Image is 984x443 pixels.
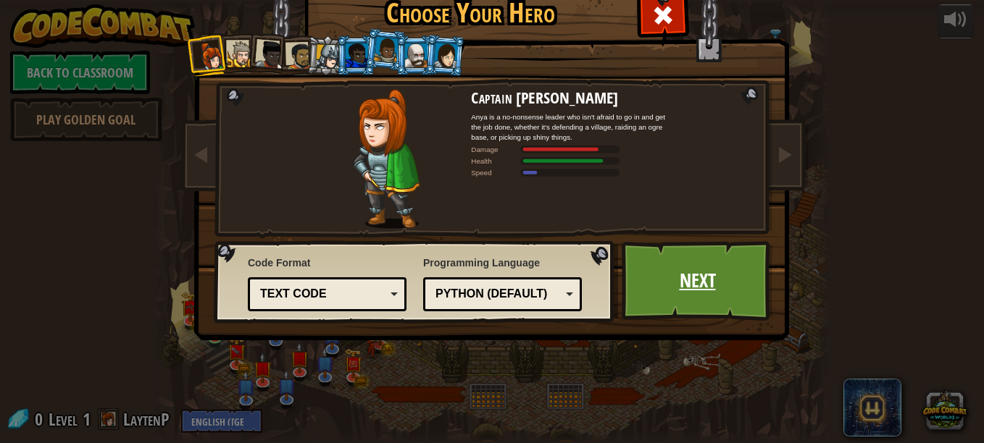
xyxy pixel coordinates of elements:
[435,286,561,303] div: Python (Default)
[424,34,466,76] li: Illia Shieldsmith
[187,34,230,77] li: Captain Anya Weston
[396,35,435,75] li: Okar Stompfoot
[246,32,289,75] li: Lady Ida Justheart
[364,28,407,71] li: Arryn Stonewall
[471,111,674,142] div: Anya is a no-nonsense leader who isn't afraid to go in and get the job done, whether it's defendi...
[471,144,674,154] div: Deals 120% of listed Warrior weapon damage.
[471,156,522,166] div: Health
[622,241,773,321] a: Next
[471,144,522,154] div: Damage
[336,35,375,75] li: Gordon the Stalwart
[306,35,347,76] li: Hattori Hanzō
[423,256,582,270] span: Programming Language
[277,35,317,76] li: Alejandro the Duelist
[248,256,406,270] span: Code Format
[471,89,674,106] h2: Captain [PERSON_NAME]
[471,167,674,177] div: Moves at 6 meters per second.
[260,286,385,303] div: Text code
[471,156,674,166] div: Gains 140% of listed Warrior armor health.
[353,89,420,229] img: captain-pose.png
[214,241,618,324] img: language-selector-background.png
[218,33,257,73] li: Sir Tharin Thunderfist
[471,167,522,177] div: Speed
